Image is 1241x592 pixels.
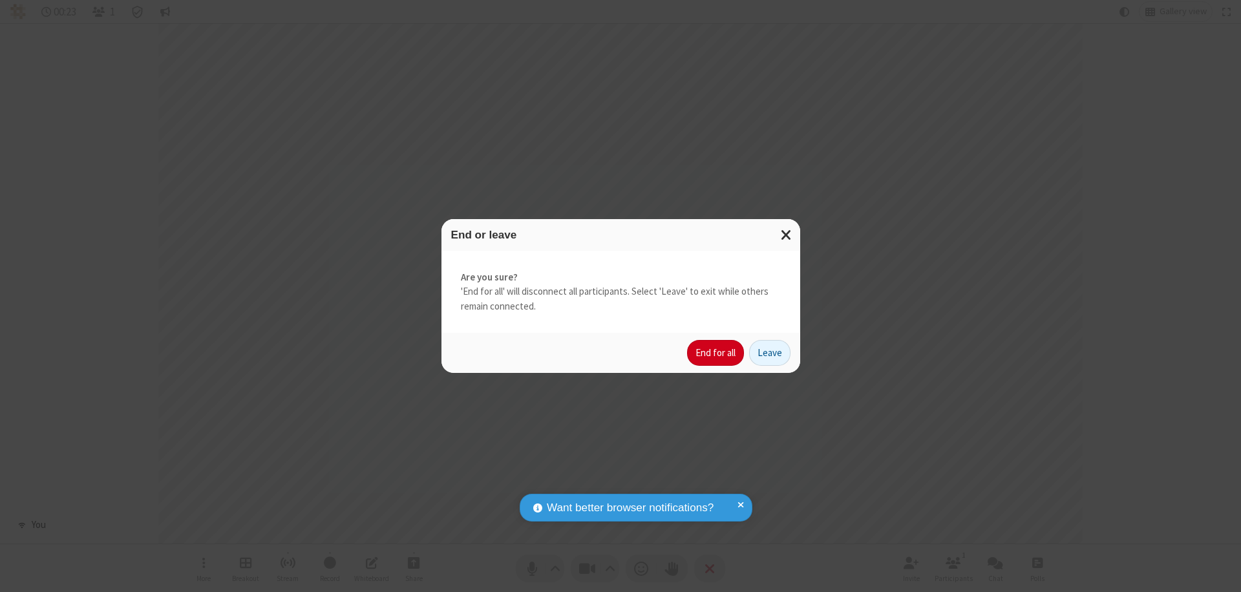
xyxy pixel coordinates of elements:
[749,340,790,366] button: Leave
[687,340,744,366] button: End for all
[451,229,790,241] h3: End or leave
[461,270,781,285] strong: Are you sure?
[441,251,800,333] div: 'End for all' will disconnect all participants. Select 'Leave' to exit while others remain connec...
[773,219,800,251] button: Close modal
[547,500,714,516] span: Want better browser notifications?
